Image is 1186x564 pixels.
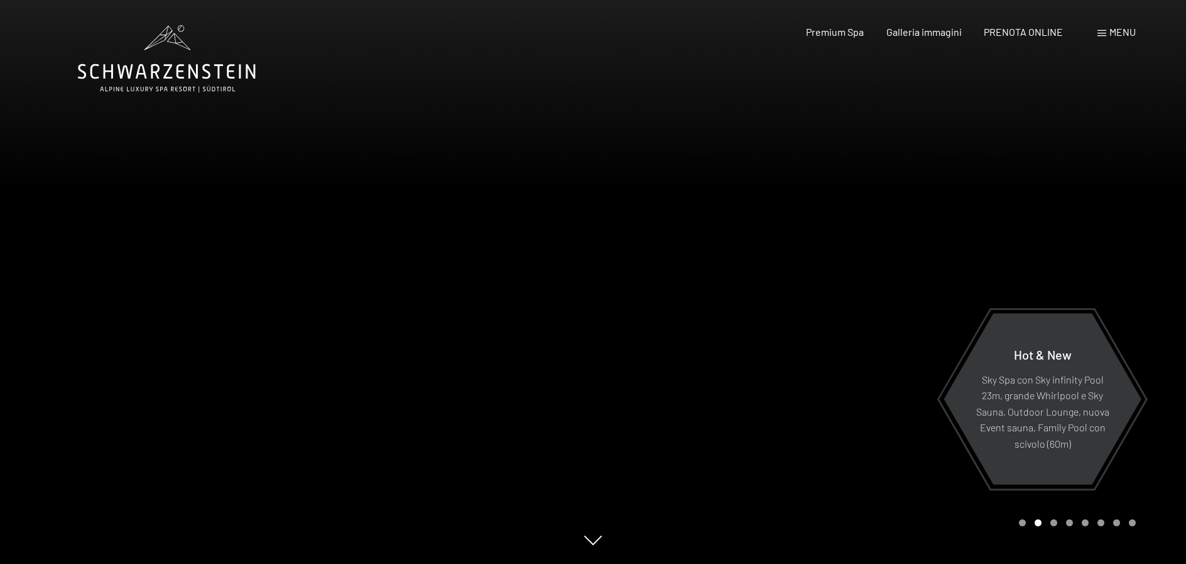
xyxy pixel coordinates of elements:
p: Sky Spa con Sky infinity Pool 23m, grande Whirlpool e Sky Sauna, Outdoor Lounge, nuova Event saun... [974,371,1111,451]
div: Carousel Page 5 [1082,519,1089,526]
a: PRENOTA ONLINE [984,26,1063,38]
div: Carousel Page 6 [1097,519,1104,526]
div: Carousel Page 7 [1113,519,1120,526]
a: Hot & New Sky Spa con Sky infinity Pool 23m, grande Whirlpool e Sky Sauna, Outdoor Lounge, nuova ... [943,312,1142,485]
div: Carousel Page 1 [1019,519,1026,526]
span: Hot & New [1014,346,1072,362]
a: Galleria immagini [886,26,962,38]
div: Carousel Page 2 (Current Slide) [1035,519,1042,526]
span: Menu [1109,26,1136,38]
div: Carousel Page 8 [1129,519,1136,526]
div: Carousel Page 3 [1050,519,1057,526]
div: Carousel Pagination [1015,519,1136,526]
a: Premium Spa [806,26,864,38]
div: Carousel Page 4 [1066,519,1073,526]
